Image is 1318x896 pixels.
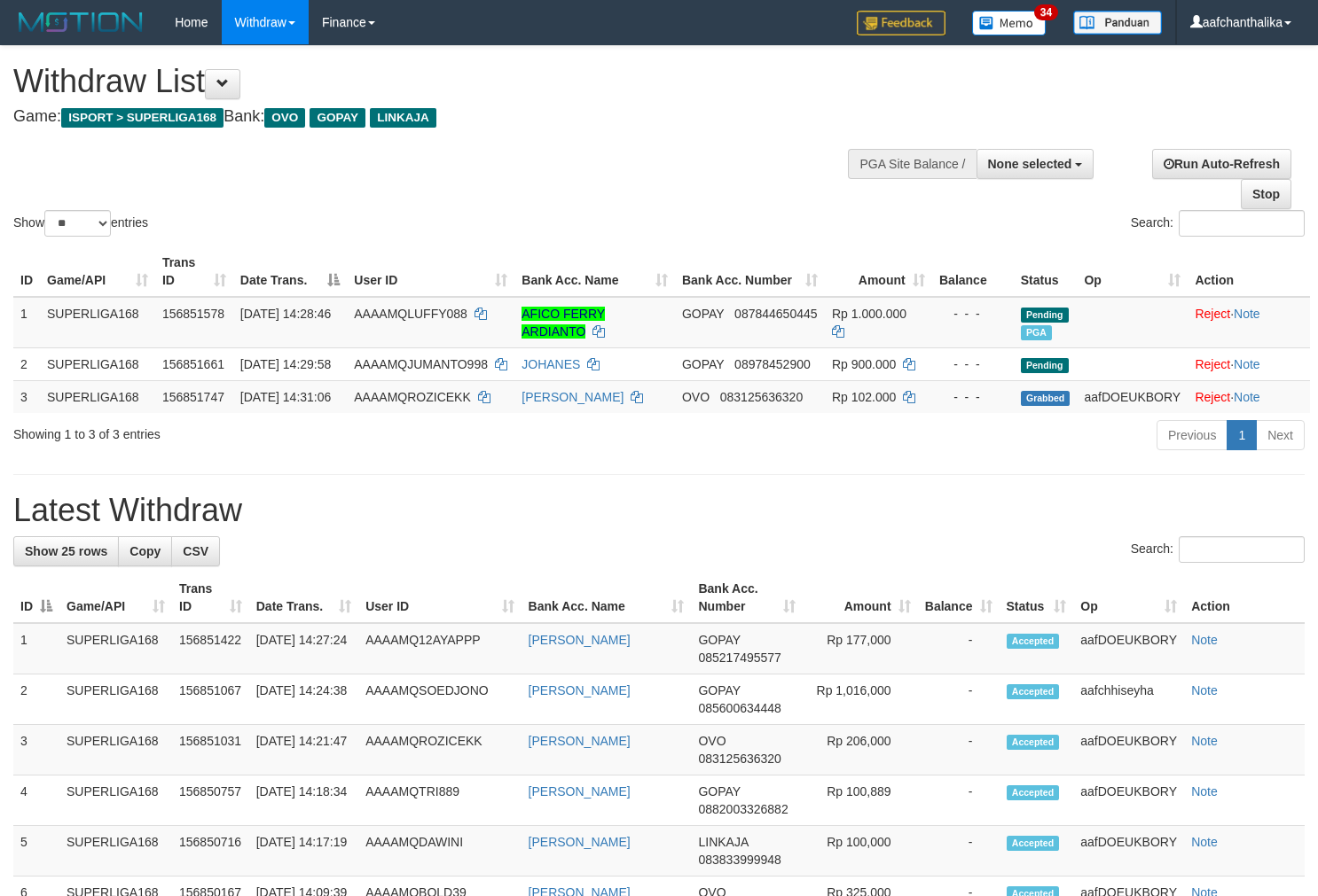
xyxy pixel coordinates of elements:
[988,157,1072,171] span: None selected
[1073,775,1184,826] td: aafDOEUKBORY
[1021,358,1069,373] span: Pending
[522,307,605,339] a: AFICO FERRY ARDIANTO
[1191,784,1218,799] a: Note
[1131,536,1305,563] label: Search:
[1157,420,1228,450] a: Previous
[59,674,172,725] td: SUPERLIGA168
[347,246,514,297] th: User ID: activate to sort column ascending
[13,246,40,297] th: ID
[803,826,917,877] td: Rp 100,000
[233,246,347,297] th: Date Trans.: activate to sort column descending
[1191,835,1218,849] a: Note
[682,307,724,321] span: GOPAY
[522,390,624,404] a: [PERSON_NAME]
[172,573,249,623] th: Trans ID: activate to sort column ascending
[720,390,803,404] span: Copy 083125636320 to clipboard
[118,536,172,566] a: Copy
[857,11,945,35] img: Feedback.jpg
[59,623,172,674] td: SUPERLIGA168
[249,674,358,725] td: [DATE] 14:24:38
[698,734,726,748] span: OVO
[832,357,896,371] span: Rp 900.000
[155,246,233,297] th: Trans ID: activate to sort column ascending
[698,784,740,799] span: GOPAY
[162,390,224,404] span: 156851747
[691,573,803,623] th: Bank Acc. Number: activate to sort column ascending
[1021,391,1071,406] span: Grabbed
[310,108,365,128] span: GOPAY
[172,623,249,674] td: 156851422
[358,573,521,623] th: User ID: activate to sort column ascending
[1073,11,1162,35] img: panduan.png
[1191,633,1218,647] a: Note
[40,246,155,297] th: Game/API: activate to sort column ascending
[1152,149,1291,179] a: Run Auto-Refresh
[354,357,488,371] span: AAAAMQJUMANTO998
[358,826,521,877] td: AAAAMQDAWINI
[59,826,172,877] td: SUPERLIGA168
[803,775,917,826] td: Rp 100,889
[172,826,249,877] td: 156850716
[698,633,740,647] span: GOPAY
[1073,826,1184,877] td: aafDOEUKBORY
[1073,725,1184,775] td: aafDOEUKBORY
[832,390,896,404] span: Rp 102.000
[1241,179,1291,209] a: Stop
[918,623,1000,674] td: -
[162,307,224,321] span: 156851578
[698,752,781,766] span: Copy 083125636320 to clipboard
[848,149,976,179] div: PGA Site Balance /
[977,149,1094,179] button: None selected
[803,674,917,725] td: Rp 1,016,000
[514,246,675,297] th: Bank Acc. Name: activate to sort column ascending
[1188,297,1310,348] td: ·
[264,108,305,128] span: OVO
[918,775,1000,826] td: -
[918,573,1000,623] th: Balance: activate to sort column ascending
[358,623,521,674] td: AAAAMQ12AYAPPP
[249,725,358,775] td: [DATE] 14:21:47
[939,355,1007,373] div: - - -
[1131,210,1305,237] label: Search:
[698,651,781,665] span: Copy 085217495577 to clipboard
[939,388,1007,406] div: - - -
[249,775,358,826] td: [DATE] 14:18:34
[13,775,59,826] td: 4
[40,297,155,348] td: SUPERLIGA168
[172,775,249,826] td: 156850757
[803,623,917,674] td: Rp 177,000
[682,390,710,404] span: OVO
[1000,573,1074,623] th: Status: activate to sort column ascending
[13,9,148,35] img: MOTION_logo.png
[1234,307,1260,321] a: Note
[1007,634,1060,649] span: Accepted
[1195,307,1230,321] a: Reject
[13,210,148,237] label: Show entries
[1077,246,1188,297] th: Op: activate to sort column ascending
[370,108,436,128] span: LINKAJA
[59,725,172,775] td: SUPERLIGA168
[40,380,155,413] td: SUPERLIGA168
[1188,380,1310,413] td: ·
[1234,357,1260,371] a: Note
[249,623,358,674] td: [DATE] 14:27:24
[522,357,580,371] a: JOHANES
[13,493,1305,528] h1: Latest Withdraw
[13,623,59,674] td: 1
[932,246,1014,297] th: Balance
[183,544,208,558] span: CSV
[240,357,331,371] span: [DATE] 14:29:58
[129,544,161,558] span: Copy
[1021,308,1069,323] span: Pending
[825,246,932,297] th: Amount: activate to sort column ascending
[249,826,358,877] td: [DATE] 14:17:19
[803,725,917,775] td: Rp 206,000
[1188,246,1310,297] th: Action
[13,380,40,413] td: 3
[249,573,358,623] th: Date Trans.: activate to sort column ascending
[13,418,536,443] div: Showing 1 to 3 of 3 entries
[1256,420,1305,450] a: Next
[1073,674,1184,725] td: aafchhiseyha
[1073,573,1184,623] th: Op: activate to sort column ascending
[240,307,331,321] span: [DATE] 14:28:46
